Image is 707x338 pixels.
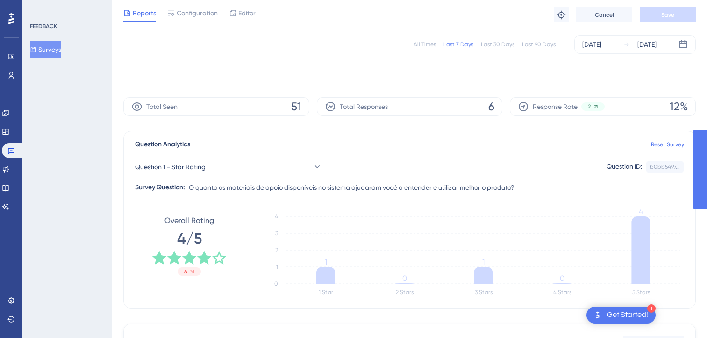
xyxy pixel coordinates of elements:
span: 4/5 [177,228,202,249]
text: 4 Stars [553,289,571,295]
tspan: 1 [325,258,327,266]
text: 2 Stars [396,289,414,295]
span: Total Responses [340,101,388,112]
tspan: 0 [560,274,564,283]
span: 12% [670,99,688,114]
div: [DATE] [637,39,657,50]
span: 51 [291,99,301,114]
tspan: 3 [275,230,278,237]
span: Total Seen [146,101,178,112]
span: Cancel [595,11,614,19]
div: Survey Question: [135,182,185,193]
text: 5 Stars [632,289,650,295]
div: Last 30 Days [481,41,514,48]
span: Save [661,11,674,19]
tspan: 4 [275,213,278,220]
div: Question ID: [607,161,642,173]
div: FEEDBACK [30,22,57,30]
tspan: 2 [275,247,278,253]
div: Last 90 Days [522,41,556,48]
button: Question 1 - Star Rating [135,158,322,176]
span: 2 [588,103,591,110]
img: launcher-image-alternative-text [592,309,603,321]
span: Question 1 - Star Rating [135,161,206,173]
button: Save [640,7,696,22]
span: Reports [133,7,156,19]
tspan: 0 [274,280,278,287]
button: Surveys [30,41,61,58]
tspan: 0 [402,274,407,283]
div: Open Get Started! checklist, remaining modules: 1 [586,307,656,324]
div: 1 [647,304,656,313]
div: Last 7 Days [443,41,473,48]
span: O quanto os materiais de apoio disponíveis no sistema ajudaram você a entender e utilizar melhor ... [189,182,514,193]
text: 1 Star [319,289,333,295]
span: 6 [184,268,187,275]
text: 3 Stars [475,289,493,295]
div: [DATE] [582,39,601,50]
span: 6 [488,99,494,114]
span: Overall Rating [164,215,214,226]
tspan: 1 [482,258,485,266]
iframe: UserGuiding AI Assistant Launcher [668,301,696,329]
button: Cancel [576,7,632,22]
span: Response Rate [533,101,578,112]
a: Reset Survey [651,141,684,148]
div: b0bb5497... [650,163,680,171]
tspan: 4 [639,207,643,216]
span: Configuration [177,7,218,19]
tspan: 1 [276,264,278,270]
div: Get Started! [607,310,648,320]
span: Editor [238,7,256,19]
div: All Times [414,41,436,48]
span: Question Analytics [135,139,190,150]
